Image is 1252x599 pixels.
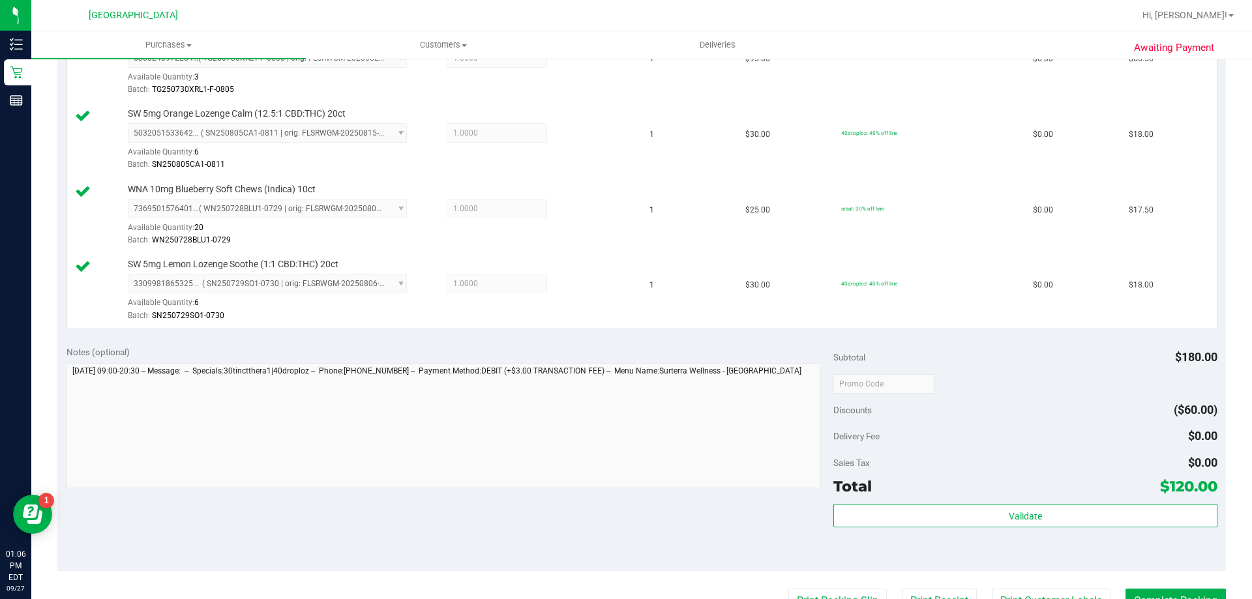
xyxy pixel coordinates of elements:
span: $0.00 [1033,279,1053,291]
span: 1 [649,204,654,216]
span: Validate [1009,511,1042,521]
div: Available Quantity: [128,218,421,244]
span: $0.00 [1188,456,1217,469]
span: $18.00 [1129,279,1154,291]
span: $25.00 [745,204,770,216]
div: Available Quantity: [128,143,421,168]
a: Purchases [31,31,306,59]
span: Hi, [PERSON_NAME]! [1142,10,1227,20]
span: Batch: [128,235,150,244]
p: 09/27 [6,583,25,593]
span: 20 [194,223,203,232]
span: $18.00 [1129,128,1154,141]
span: 6 [194,298,199,307]
span: $0.00 [1188,429,1217,443]
span: $30.00 [745,128,770,141]
span: $180.00 [1175,350,1217,364]
a: Deliveries [580,31,855,59]
button: Validate [833,504,1217,527]
inline-svg: Inventory [10,38,23,51]
span: Deliveries [682,39,753,51]
span: 6 [194,147,199,156]
span: WNA 10mg Blueberry Soft Chews (Indica) 10ct [128,183,316,196]
span: Batch: [128,160,150,169]
span: 1 [649,279,654,291]
span: $0.00 [1033,128,1053,141]
span: Batch: [128,311,150,320]
span: 40droploz: 40% off line [841,280,897,287]
span: Total [833,477,872,495]
span: SW 5mg Orange Lozenge Calm (12.5:1 CBD:THC) 20ct [128,108,346,120]
span: Notes (optional) [67,347,130,357]
span: $17.50 [1129,204,1154,216]
a: Customers [306,31,580,59]
span: ($60.00) [1174,403,1217,416]
iframe: Resource center unread badge [38,493,54,508]
input: Promo Code [833,374,934,394]
div: Available Quantity: [128,68,421,93]
span: Awaiting Payment [1134,40,1214,55]
iframe: Resource center [13,495,52,534]
span: Delivery Fee [833,431,880,441]
span: WN250728BLU1-0729 [152,235,231,244]
span: SW 5mg Lemon Lozenge Soothe (1:1 CBD:THC) 20ct [128,258,338,270]
span: $0.00 [1033,204,1053,216]
span: TG250730XRL1-F-0805 [152,85,234,94]
inline-svg: Retail [10,66,23,79]
span: srsat: 30% off line [841,205,884,212]
span: 3 [194,72,199,81]
span: 1 [649,128,654,141]
span: Customers [306,39,580,51]
span: SN250805CA1-0811 [152,160,225,169]
span: Sales Tax [833,458,870,468]
span: SN250729SO1-0730 [152,311,224,320]
span: 40droploz: 40% off line [841,130,897,136]
div: Available Quantity: [128,293,421,319]
span: Purchases [31,39,306,51]
span: $120.00 [1160,477,1217,495]
span: [GEOGRAPHIC_DATA] [89,10,178,21]
span: Discounts [833,398,872,422]
span: $30.00 [745,279,770,291]
inline-svg: Reports [10,94,23,107]
p: 01:06 PM EDT [6,548,25,583]
span: Subtotal [833,352,865,362]
span: Batch: [128,85,150,94]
